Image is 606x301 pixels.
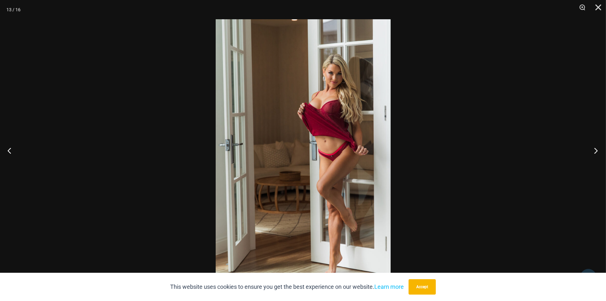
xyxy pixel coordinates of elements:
p: This website uses cookies to ensure you get the best experience on our website. [170,282,404,292]
a: Learn more [374,283,404,290]
img: Guilty Pleasures Red 1260 Slip 6045 Thong 02 [216,19,391,282]
div: 13 / 16 [6,5,21,14]
button: Accept [409,279,436,295]
button: Next [582,134,606,167]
